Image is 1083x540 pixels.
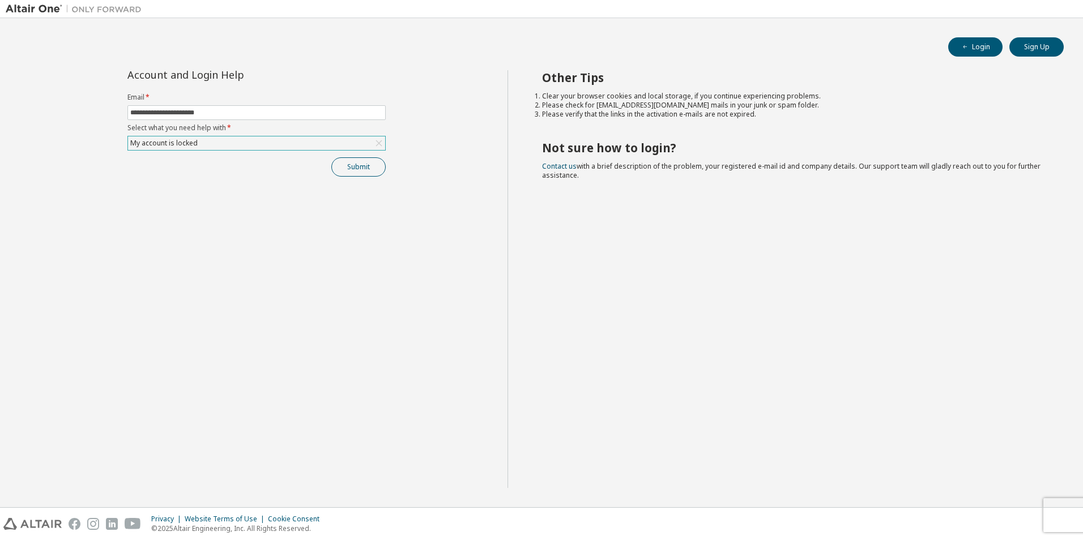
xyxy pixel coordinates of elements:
[268,515,326,524] div: Cookie Consent
[125,518,141,530] img: youtube.svg
[6,3,147,15] img: Altair One
[1009,37,1064,57] button: Sign Up
[542,101,1044,110] li: Please check for [EMAIL_ADDRESS][DOMAIN_NAME] mails in your junk or spam folder.
[128,136,385,150] div: My account is locked
[151,524,326,533] p: © 2025 Altair Engineering, Inc. All Rights Reserved.
[129,137,199,149] div: My account is locked
[542,161,1041,180] span: with a brief description of the problem, your registered e-mail id and company details. Our suppo...
[69,518,80,530] img: facebook.svg
[127,70,334,79] div: Account and Login Help
[127,123,386,132] label: Select what you need help with
[948,37,1003,57] button: Login
[331,157,386,177] button: Submit
[127,93,386,102] label: Email
[542,161,577,171] a: Contact us
[3,518,62,530] img: altair_logo.svg
[87,518,99,530] img: instagram.svg
[151,515,185,524] div: Privacy
[542,92,1044,101] li: Clear your browser cookies and local storage, if you continue experiencing problems.
[185,515,268,524] div: Website Terms of Use
[542,70,1044,85] h2: Other Tips
[106,518,118,530] img: linkedin.svg
[542,110,1044,119] li: Please verify that the links in the activation e-mails are not expired.
[542,140,1044,155] h2: Not sure how to login?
